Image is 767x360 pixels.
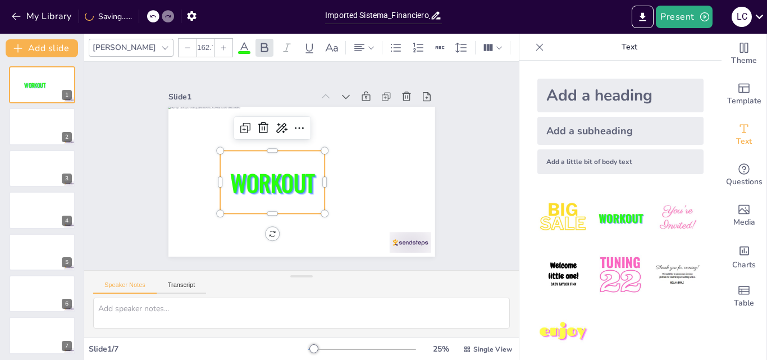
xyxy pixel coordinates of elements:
[722,74,766,115] div: Add ready made slides
[24,81,45,89] span: WORKOUT
[321,16,376,158] div: Slide 1
[733,216,755,229] span: Media
[9,317,75,354] div: 7
[62,216,72,226] div: 4
[632,6,654,28] button: Export to PowerPoint
[62,132,72,142] div: 2
[9,192,75,229] div: 4
[6,39,78,57] button: Add slide
[537,192,590,244] img: 1.jpeg
[731,54,757,67] span: Theme
[722,155,766,195] div: Get real-time input from your audience
[85,11,132,22] div: Saving......
[537,117,704,145] div: Add a subheading
[734,297,754,309] span: Table
[8,7,76,25] button: My Library
[9,234,75,271] div: 5
[722,115,766,155] div: Add text boxes
[549,34,710,61] p: Text
[732,7,752,27] div: l c
[473,345,512,354] span: Single View
[651,249,704,301] img: 6.jpeg
[480,39,505,57] div: Column Count
[157,281,207,294] button: Transcript
[325,7,430,24] input: Insert title
[248,98,306,189] span: WORKOUT
[427,344,454,354] div: 25 %
[62,90,72,100] div: 1
[537,79,704,112] div: Add a heading
[594,192,646,244] img: 2.jpeg
[722,276,766,317] div: Add a table
[727,95,761,107] span: Template
[515,39,532,57] div: Text effects
[656,6,712,28] button: Present
[736,135,752,148] span: Text
[9,275,75,312] div: 6
[732,6,752,28] button: l c
[9,150,75,187] div: 3
[732,259,756,271] span: Charts
[537,249,590,301] img: 4.jpeg
[62,299,72,309] div: 6
[90,40,158,55] div: [PERSON_NAME]
[9,108,75,145] div: 2
[722,34,766,74] div: Change the overall theme
[594,249,646,301] img: 5.jpeg
[537,306,590,358] img: 7.jpeg
[62,257,72,267] div: 5
[9,66,75,103] div: 1
[93,281,157,294] button: Speaker Notes
[722,236,766,276] div: Add charts and graphs
[62,174,72,184] div: 3
[722,195,766,236] div: Add images, graphics, shapes or video
[62,341,72,351] div: 7
[537,149,704,174] div: Add a little bit of body text
[726,176,763,188] span: Questions
[651,192,704,244] img: 3.jpeg
[89,344,308,354] div: Slide 1 / 7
